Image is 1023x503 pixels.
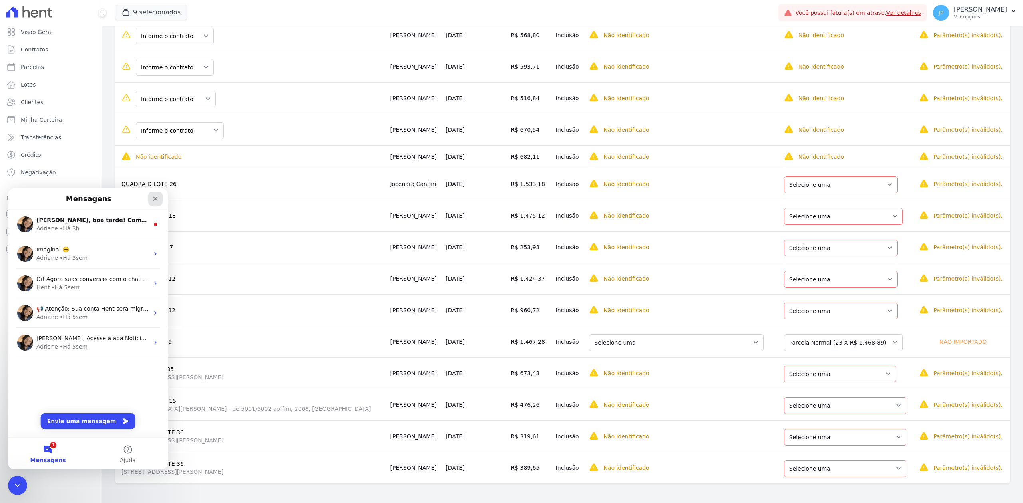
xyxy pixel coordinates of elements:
[553,357,586,389] td: Inclusão
[3,24,99,40] a: Visão Geral
[508,357,552,389] td: R$ 673,43
[553,452,586,483] td: Inclusão
[442,145,508,168] td: [DATE]
[387,145,442,168] td: [PERSON_NAME]
[8,188,168,469] iframe: Intercom live chat
[387,114,442,145] td: [PERSON_NAME]
[933,212,1003,220] p: Parâmetro(s) inválido(s).
[121,468,384,476] span: [STREET_ADDRESS][PERSON_NAME]
[3,77,99,93] a: Lotes
[28,95,42,103] div: Hent
[442,389,508,420] td: [DATE]
[3,94,99,110] a: Clientes
[9,87,25,103] img: Profile image for Adriane
[387,168,442,200] td: Jocenara Cantini
[52,125,80,133] div: • Há 5sem
[6,193,96,203] div: Plataformas
[508,19,552,51] td: R$ 568,80
[3,164,99,180] a: Negativação
[21,46,48,53] span: Contratos
[933,126,1003,134] p: Parâmetro(s) inválido(s).
[121,429,184,436] a: DA QUADRA I LOTE 36
[387,420,442,452] td: [PERSON_NAME]
[121,461,184,467] a: DA QUADRA I LOTE 36
[442,168,508,200] td: [DATE]
[927,2,1023,24] button: JP [PERSON_NAME] Ver opções
[603,63,649,71] p: Não identificado
[553,263,586,294] td: Inclusão
[508,82,552,114] td: R$ 516,84
[603,464,649,472] p: Não identificado
[508,389,552,420] td: R$ 476,26
[442,452,508,483] td: [DATE]
[603,369,649,377] p: Não identificado
[603,401,649,409] p: Não identificado
[553,294,586,326] td: Inclusão
[121,405,384,413] span: [GEOGRAPHIC_DATA][PERSON_NAME] - de 5001/5002 ao fim, 2068, [GEOGRAPHIC_DATA]
[603,180,649,188] p: Não identificado
[28,125,50,133] div: Adriane
[80,249,160,281] button: Ajuda
[442,82,508,114] td: [DATE]
[442,326,508,357] td: [DATE]
[508,168,552,200] td: R$ 1.533,18
[508,51,552,82] td: R$ 593,71
[603,212,649,220] p: Não identificado
[553,168,586,200] td: Inclusão
[553,389,586,420] td: Inclusão
[553,145,586,168] td: Inclusão
[442,19,508,51] td: [DATE]
[9,146,25,162] img: Profile image for Adriane
[933,401,1003,409] p: Parâmetro(s) inválido(s).
[933,63,1003,71] p: Parâmetro(s) inválido(s).
[21,151,41,159] span: Crédito
[508,114,552,145] td: R$ 670,54
[52,154,80,162] div: • Há 5sem
[442,51,508,82] td: [DATE]
[933,94,1003,102] p: Parâmetro(s) inválido(s).
[798,31,844,39] p: Não identificado
[795,9,921,17] span: Você possui fatura(s) em atraso.
[933,369,1003,377] p: Parâmetro(s) inválido(s).
[442,200,508,231] td: [DATE]
[442,114,508,145] td: [DATE]
[553,326,586,357] td: Inclusão
[603,126,649,134] p: Não identificado
[798,126,844,134] p: Não identificado
[387,231,442,263] td: [PERSON_NAME]
[798,63,844,71] p: Não identificado
[21,98,43,106] span: Clientes
[387,357,442,389] td: [PERSON_NAME]
[28,36,50,44] div: Adriane
[387,326,442,357] td: [PERSON_NAME]
[3,42,99,57] a: Contratos
[115,5,187,20] button: 9 selecionados
[933,432,1003,440] p: Parâmetro(s) inválido(s).
[508,294,552,326] td: R$ 960,72
[22,269,58,275] span: Mensagens
[387,389,442,420] td: [PERSON_NAME]
[28,147,483,153] span: [PERSON_NAME], Acesse a aba Noticias e fique por dentro das novidades Hent. Acabamos de postar um...
[933,31,1003,39] p: Parâmetro(s) inválido(s).
[28,154,50,162] div: Adriane
[954,14,1007,20] p: Ver opções
[121,436,384,444] span: [STREET_ADDRESS][PERSON_NAME]
[21,63,44,71] span: Parcelas
[52,36,72,44] div: • Há 3h
[603,31,649,39] p: Não identificado
[21,168,56,176] span: Negativação
[3,206,99,222] a: Recebíveis
[33,225,127,241] button: Envie uma mensagem
[508,326,552,357] td: R$ 1.467,28
[3,59,99,75] a: Parcelas
[886,10,921,16] a: Ver detalhes
[933,243,1003,251] p: Parâmetro(s) inválido(s).
[3,129,99,145] a: Transferências
[121,373,384,381] span: [STREET_ADDRESS][PERSON_NAME]
[136,153,181,161] p: Não identificado
[954,6,1007,14] p: [PERSON_NAME]
[933,180,1003,188] p: Parâmetro(s) inválido(s).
